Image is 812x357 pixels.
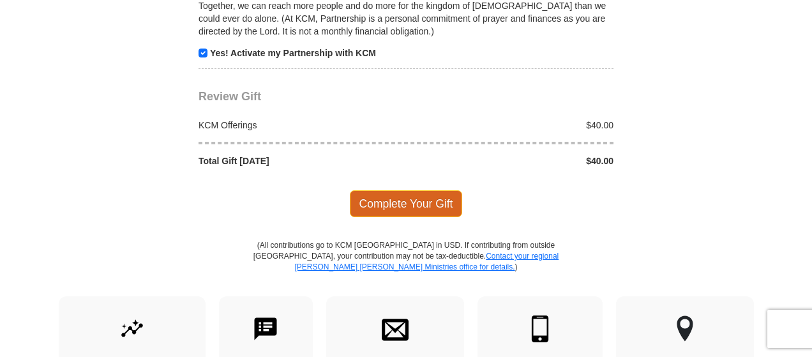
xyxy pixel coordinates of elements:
[253,240,559,296] p: (All contributions go to KCM [GEOGRAPHIC_DATA] in USD. If contributing from outside [GEOGRAPHIC_D...
[350,190,463,217] span: Complete Your Gift
[527,315,553,342] img: mobile.svg
[406,155,620,167] div: $40.00
[382,315,409,342] img: envelope.svg
[192,119,407,132] div: KCM Offerings
[199,90,261,103] span: Review Gift
[192,155,407,167] div: Total Gift [DATE]
[119,315,146,342] img: give-by-stock.svg
[406,119,620,132] div: $40.00
[210,48,376,58] strong: Yes! Activate my Partnership with KCM
[676,315,694,342] img: other-region
[252,315,279,342] img: text-to-give.svg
